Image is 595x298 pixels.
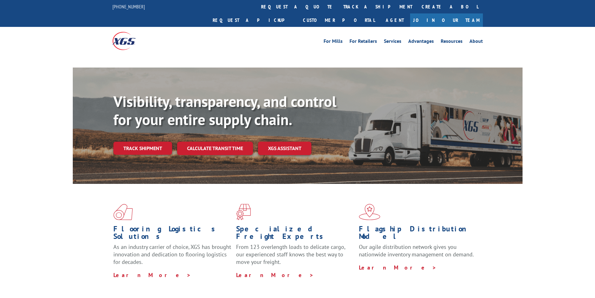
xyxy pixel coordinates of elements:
h1: Flooring Logistics Solutions [113,225,231,243]
a: XGS ASSISTANT [258,142,311,155]
a: Agent [379,13,410,27]
a: Learn More > [236,271,314,279]
a: Request a pickup [208,13,298,27]
a: Learn More > [359,264,437,271]
h1: Flagship Distribution Model [359,225,477,243]
a: Learn More > [113,271,191,279]
span: As an industry carrier of choice, XGS has brought innovation and dedication to flooring logistics... [113,243,231,265]
p: From 123 overlength loads to delicate cargo, our experienced staff knows the best way to move you... [236,243,354,271]
img: xgs-icon-flagship-distribution-model-red [359,204,380,220]
a: Resources [441,39,463,46]
a: About [469,39,483,46]
a: Services [384,39,401,46]
a: Calculate transit time [177,142,253,155]
span: Our agile distribution network gives you nationwide inventory management on demand. [359,243,474,258]
h1: Specialized Freight Experts [236,225,354,243]
a: Join Our Team [410,13,483,27]
a: For Retailers [350,39,377,46]
a: Customer Portal [298,13,379,27]
a: [PHONE_NUMBER] [112,3,145,10]
a: Track shipment [113,142,172,155]
img: xgs-icon-focused-on-flooring-red [236,204,251,220]
a: Advantages [408,39,434,46]
a: For Mills [324,39,343,46]
img: xgs-icon-total-supply-chain-intelligence-red [113,204,133,220]
b: Visibility, transparency, and control for your entire supply chain. [113,92,336,129]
